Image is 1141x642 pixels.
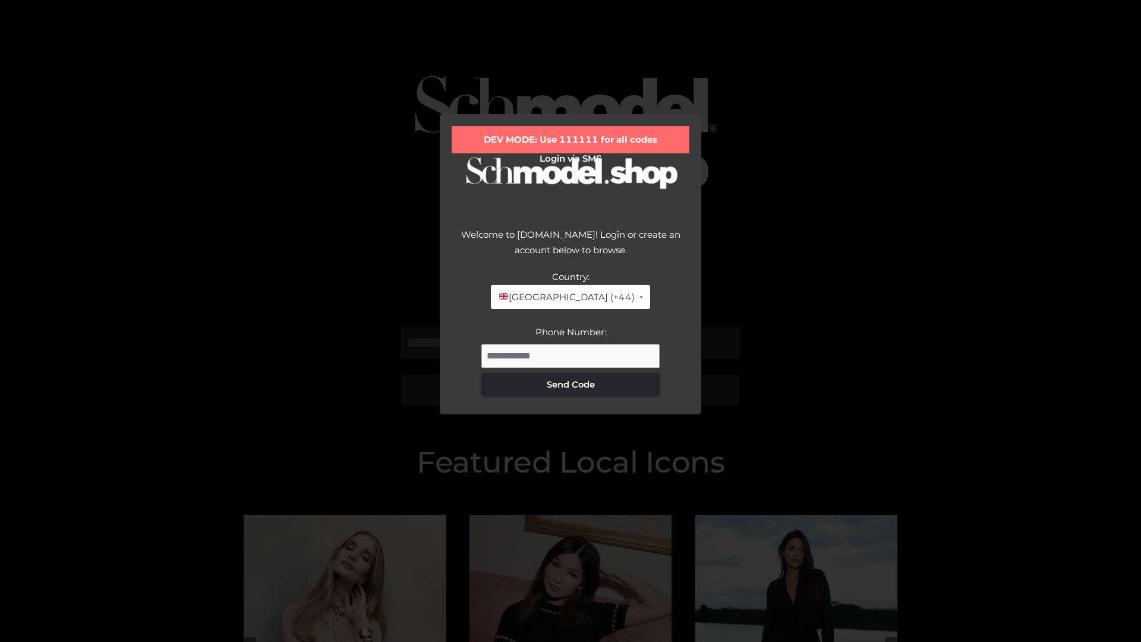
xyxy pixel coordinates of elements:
[452,126,689,153] div: DEV MODE: Use 111111 for all codes
[452,227,689,269] div: Welcome to [DOMAIN_NAME]! Login or create an account below to browse.
[552,271,590,282] label: Country:
[499,292,508,301] img: 🇬🇧
[535,326,606,338] label: Phone Number:
[481,373,660,396] button: Send Code
[498,289,634,305] span: [GEOGRAPHIC_DATA] (+44)
[452,153,689,164] h2: Login via SMS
